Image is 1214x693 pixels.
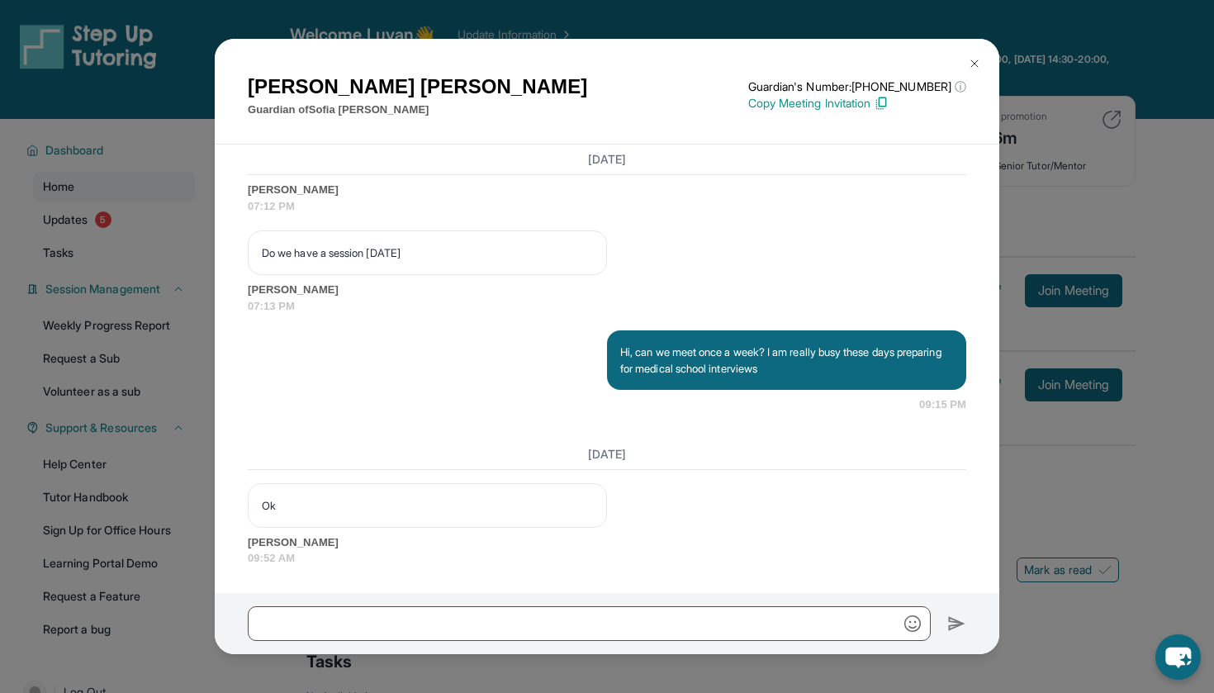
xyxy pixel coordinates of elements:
p: Guardian's Number: [PHONE_NUMBER] [748,78,966,95]
p: Copy Meeting Invitation [748,95,966,112]
span: ⓘ [955,78,966,95]
h3: [DATE] [248,446,966,463]
p: Ok [262,497,593,514]
p: Hi, can we meet once a week? I am really busy these days preparing for medical school interviews [620,344,953,377]
span: 07:12 PM [248,198,966,215]
span: 09:52 AM [248,550,966,567]
img: Send icon [947,614,966,634]
button: chat-button [1155,634,1201,680]
h1: [PERSON_NAME] [PERSON_NAME] [248,72,587,102]
img: Copy Icon [874,96,889,111]
span: [PERSON_NAME] [248,182,966,198]
img: Close Icon [968,57,981,70]
p: Guardian of Sofia [PERSON_NAME] [248,102,587,118]
h3: [DATE] [248,151,966,168]
span: [PERSON_NAME] [248,534,966,551]
span: 09:15 PM [919,396,966,413]
img: Emoji [904,615,921,632]
p: Do we have a session [DATE] [262,244,593,261]
span: 07:13 PM [248,298,966,315]
span: [PERSON_NAME] [248,282,966,298]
